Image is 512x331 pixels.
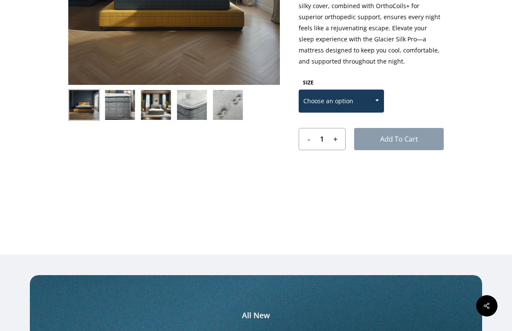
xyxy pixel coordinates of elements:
span: New [253,311,270,320]
input: Product quantity [314,128,330,150]
input: + [330,128,345,150]
h4: All New [163,307,349,320]
span: All [242,311,251,320]
iframe: Secure express checkout frame [307,160,435,184]
input: - [299,128,314,150]
span: Choose an option [299,90,384,113]
iframe: Secure express checkout frame [307,185,435,209]
label: SIZE [303,79,314,86]
button: Add to cart [354,128,444,150]
span: Choose an option [299,92,384,110]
